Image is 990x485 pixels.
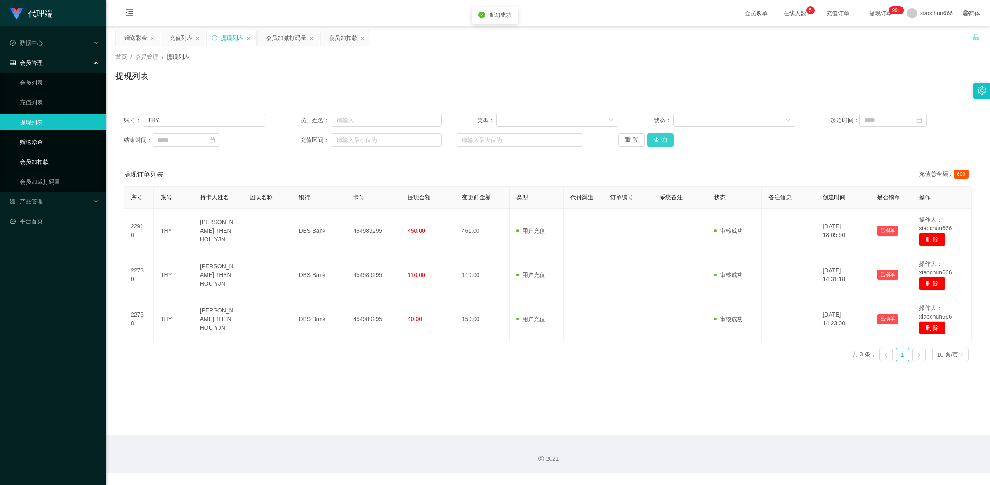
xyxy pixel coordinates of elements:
div: 充值总金额： [919,170,972,180]
span: 账号： [124,116,143,125]
span: 审核成功 [714,227,743,234]
td: 150.00 [455,297,510,341]
button: 查 询 [647,133,674,147]
span: 提现订单列表 [124,170,163,180]
span: 提现订单 [865,10,896,16]
span: 员工姓名： [300,116,332,125]
a: 1 [896,348,909,361]
td: THY [154,209,193,253]
i: 图标: table [10,60,16,66]
button: 重 置 [618,133,645,147]
div: 会员加减打码量 [266,30,306,46]
span: 审核成功 [714,316,743,322]
a: 会员列表 [20,74,99,91]
button: 已锁单 [877,314,898,324]
input: 请输入 [143,114,265,127]
td: [DATE] 14:31:18 [816,253,870,297]
i: 图标: close [246,36,251,41]
td: THY [154,253,193,297]
td: 22768 [124,297,154,341]
a: 图标: dashboard平台首页 [10,213,99,229]
span: ~ [442,136,457,144]
span: 类型： [477,116,497,125]
td: [DATE] 14:23:00 [816,297,870,341]
span: 操作人：xiaochun666 [919,305,952,320]
span: 首页 [115,54,127,60]
sup: 5 [806,6,815,14]
span: 创建时间 [823,194,846,201]
span: 操作人：xiaochun666 [919,216,952,232]
span: 结束时间： [124,136,153,144]
span: 代付渠道 [570,194,594,201]
span: 充值区间： [300,136,332,144]
span: 审核成功 [714,272,743,278]
span: 查询成功 [488,12,511,18]
i: icon: check-circle [478,12,485,18]
i: 图标: close [309,36,314,41]
h1: 提现列表 [115,70,148,82]
td: 110.00 [455,253,510,297]
span: 用户充值 [516,227,545,234]
a: 充值列表 [20,94,99,111]
span: 操作人：xiaochun666 [919,260,952,276]
span: 在线人数 [779,10,811,16]
a: 会员加减打码量 [20,173,99,190]
li: 上一页 [879,348,893,361]
button: 已锁单 [877,226,898,236]
span: 团队名称 [250,194,273,201]
td: [DATE] 18:05:50 [816,209,870,253]
i: 图标: global [963,10,969,16]
button: 已锁单 [877,270,898,280]
button: 删 除 [919,233,945,246]
a: 赠送彩金 [20,134,99,150]
h1: 代理端 [28,0,53,27]
span: 充值订单 [822,10,853,16]
img: logo.9652507e.png [10,8,23,20]
i: 图标: check-circle-o [10,40,16,46]
span: 银行 [299,194,310,201]
span: 600 [954,170,969,179]
span: / [130,54,132,60]
td: DBS Bank [292,209,346,253]
span: 变更前金额 [462,194,491,201]
td: 454989295 [346,209,401,253]
span: / [162,54,163,60]
button: 删 除 [919,277,945,290]
button: 删 除 [919,321,945,334]
span: 账号 [160,194,172,201]
div: 10 条/页 [937,348,958,361]
span: 状态 [714,194,726,201]
td: [PERSON_NAME] THEN HOU YJN [193,209,243,253]
a: 提现列表 [20,114,99,130]
div: 会员加扣款 [329,30,358,46]
i: 图标: calendar [916,117,922,123]
span: 起始时间： [830,116,859,125]
span: 450.00 [408,227,425,234]
span: 用户充值 [516,272,545,278]
span: 是否锁单 [877,194,900,201]
span: 会员管理 [135,54,158,60]
span: 订单编号 [610,194,633,201]
i: 图标: sync [212,35,217,41]
td: [PERSON_NAME] THEN HOU YJN [193,297,243,341]
p: 5 [809,6,812,14]
li: 共 3 条， [852,348,876,361]
span: 40.00 [408,316,422,322]
span: 产品管理 [10,198,43,205]
input: 请输入最大值为 [457,133,583,147]
span: 类型 [516,194,528,201]
i: 图标: menu-fold [115,0,144,27]
td: 22780 [124,253,154,297]
i: 图标: close [360,36,365,41]
td: DBS Bank [292,297,346,341]
input: 请输入最小值为 [332,133,442,147]
i: 图标: copyright [538,456,544,461]
td: [PERSON_NAME] THEN HOU YJN [193,253,243,297]
i: 图标: setting [977,86,986,95]
span: 备注信息 [768,194,792,201]
input: 请输入 [332,114,442,127]
span: 提现金额 [408,194,431,201]
div: 提现列表 [221,30,244,46]
i: 图标: appstore-o [10,199,16,204]
td: 454989295 [346,297,401,341]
